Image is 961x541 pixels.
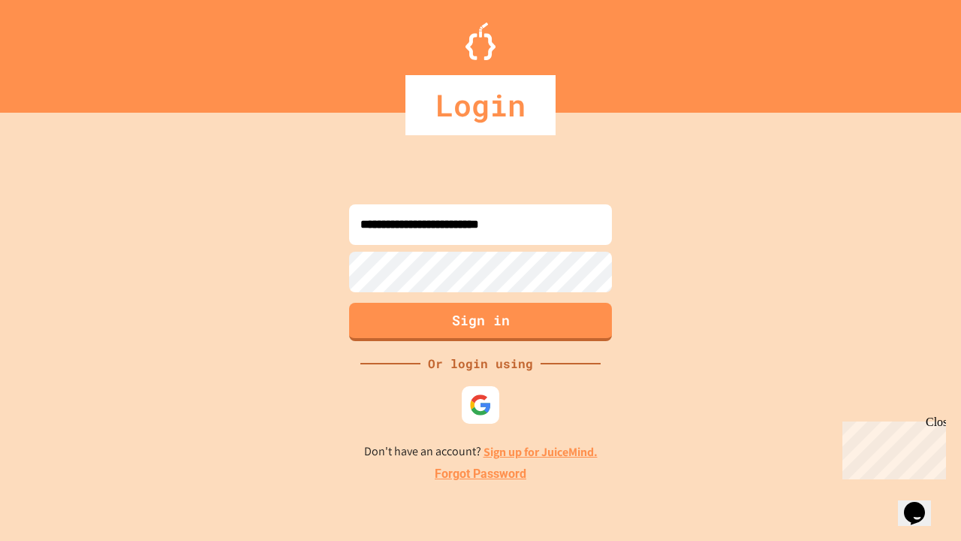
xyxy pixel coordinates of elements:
img: Logo.svg [465,23,496,60]
button: Sign in [349,303,612,341]
div: Or login using [420,355,541,373]
div: Chat with us now!Close [6,6,104,95]
a: Sign up for JuiceMind. [484,444,598,460]
iframe: chat widget [898,481,946,526]
img: google-icon.svg [469,394,492,416]
a: Forgot Password [435,465,526,483]
iframe: chat widget [836,416,946,479]
div: Login [405,75,556,135]
p: Don't have an account? [364,443,598,461]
